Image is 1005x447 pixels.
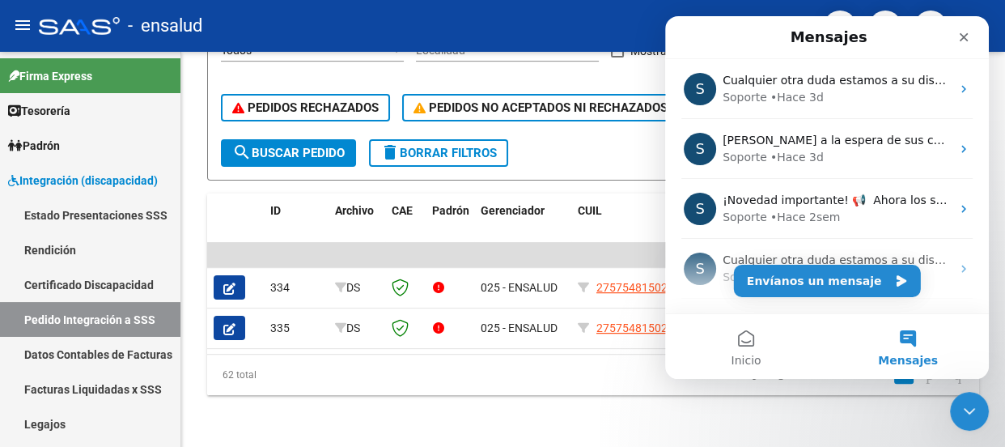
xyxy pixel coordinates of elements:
[57,193,102,210] div: Soporte
[335,204,374,217] span: Archivo
[335,319,379,338] div: DS
[426,194,474,265] datatable-header-cell: Padrón
[8,137,60,155] span: Padrón
[57,253,102,270] div: Soporte
[918,366,941,384] a: go to next page
[432,204,469,217] span: Padrón
[232,146,345,160] span: Buscar Pedido
[665,16,989,379] iframe: Intercom live chat
[232,143,252,162] mat-icon: search
[369,139,508,167] button: Borrar Filtros
[66,338,95,350] span: Inicio
[950,392,989,431] iframe: Intercom live chat
[232,100,379,115] span: PEDIDOS RECHAZADOS
[770,366,792,384] a: go to previous page
[213,338,273,350] span: Mensajes
[8,102,70,120] span: Tesorería
[402,94,679,121] button: PEDIDOS NO ACEPTADOS NI RECHAZADOS
[57,133,102,150] div: Soporte
[162,298,324,363] button: Mensajes
[69,249,256,281] button: Envíanos un mensaje
[392,204,413,217] span: CAE
[270,204,281,217] span: ID
[8,172,158,189] span: Integración (discapacidad)
[946,366,969,384] a: go to last page
[329,194,385,265] datatable-header-cell: Archivo
[596,281,668,294] span: 27575481502
[19,296,51,329] div: Profile image for Soporte
[221,139,356,167] button: Buscar Pedido
[19,177,51,209] div: Profile image for Soporte
[270,279,322,297] div: 334
[57,117,333,130] span: [PERSON_NAME] a la espera de sus comentarios
[744,366,765,384] a: go to first page
[571,194,676,265] datatable-header-cell: CUIL
[207,355,358,395] div: 62 total
[596,321,668,334] span: 27575481502
[8,67,92,85] span: Firma Express
[270,319,322,338] div: 335
[221,94,390,121] button: PEDIDOS RECHAZADOS
[105,133,159,150] div: • Hace 3d
[105,193,176,210] div: • Hace 2sem
[481,281,558,294] span: 025 - ENSALUD
[385,194,426,265] datatable-header-cell: CAE
[13,15,32,35] mat-icon: menu
[474,194,571,265] datatable-header-cell: Gerenciador
[481,321,558,334] span: 025 - ENSALUD
[481,204,545,217] span: Gerenciador
[578,204,602,217] span: CUIL
[19,236,51,269] div: Profile image for Soporte
[380,143,400,162] mat-icon: delete
[380,146,497,160] span: Borrar Filtros
[57,237,320,250] span: Cualquier otra duda estamos a su disposición.
[413,100,668,115] span: PEDIDOS NO ACEPTADOS NI RECHAZADOS
[128,8,202,44] span: - ensalud
[335,279,379,297] div: DS
[264,194,329,265] datatable-header-cell: ID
